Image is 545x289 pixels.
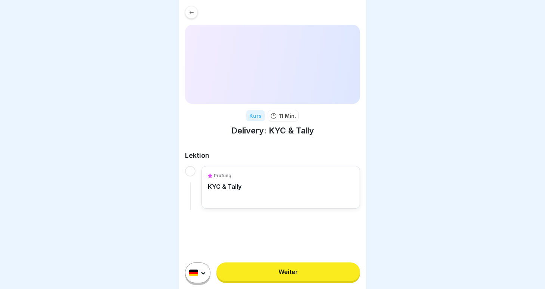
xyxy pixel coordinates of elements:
[208,183,241,190] p: KYC & Tally
[279,112,296,120] p: 11 Min.
[185,151,360,160] h2: Lektion
[216,262,360,281] a: Weiter
[231,125,314,136] h1: Delivery: KYC & Tally
[246,110,265,121] div: Kurs
[189,270,198,276] img: de.svg
[214,172,231,179] p: Prüfung
[208,172,354,202] a: PrüfungKYC & Tally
